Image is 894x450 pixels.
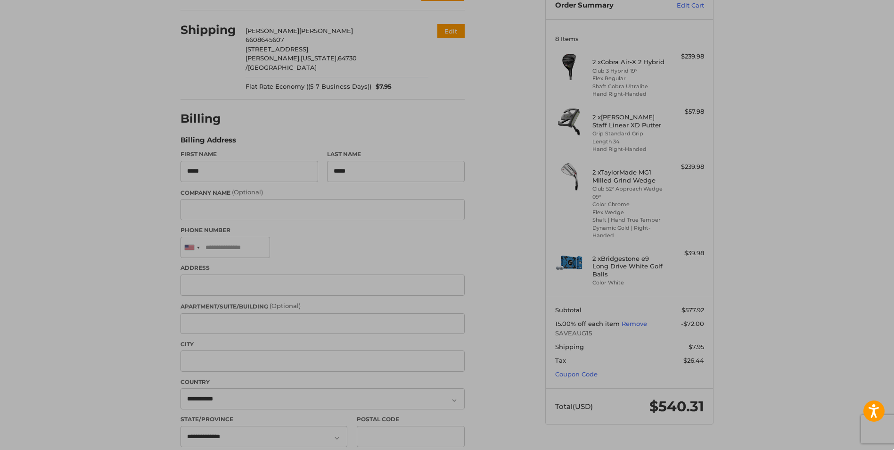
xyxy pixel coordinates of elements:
[592,67,664,75] li: Club 3 Hybrid 19°
[180,23,236,37] h2: Shipping
[656,1,704,10] a: Edit Cart
[667,107,704,117] div: $57.98
[270,302,301,309] small: (Optional)
[592,83,664,91] li: Shaft Cobra Ultralite
[232,188,263,196] small: (Optional)
[246,36,284,43] span: 6608645607
[649,398,704,415] span: $540.31
[592,138,664,146] li: Length 34
[180,111,236,126] h2: Billing
[555,329,704,338] span: SAVEAUG15
[555,35,704,42] h3: 8 Items
[301,54,338,62] span: [US_STATE],
[667,249,704,258] div: $39.98
[248,64,317,71] span: [GEOGRAPHIC_DATA]
[592,185,664,200] li: Club 52° Approach Wedge 09°
[592,75,664,83] li: Flex Regular
[592,58,664,66] h4: 2 x Cobra Air-X 2 Hybrid
[180,301,465,311] label: Apartment/Suite/Building
[555,320,622,327] span: 15.00% off each item
[246,45,308,53] span: [STREET_ADDRESS]
[555,357,566,364] span: Tax
[246,54,357,71] span: 64730 /
[592,168,664,184] h4: 2 x TaylorMade MG1 Milled Grind Wedge
[180,226,465,234] label: Phone Number
[667,52,704,61] div: $239.98
[555,370,598,378] a: Coupon Code
[689,343,704,350] span: $7.95
[180,415,347,424] label: State/Province
[181,237,203,258] div: United States: +1
[180,150,318,158] label: First Name
[667,162,704,172] div: $239.98
[437,24,465,38] button: Edit
[592,279,664,287] li: Color White
[246,27,299,34] span: [PERSON_NAME]
[180,135,236,150] legend: Billing Address
[592,200,664,208] li: Color Chrome
[327,150,465,158] label: Last Name
[592,145,664,153] li: Hand Right-Handed
[592,90,664,98] li: Hand Right-Handed
[555,1,656,10] h3: Order Summary
[555,306,582,314] span: Subtotal
[299,27,353,34] span: [PERSON_NAME]
[622,320,647,327] a: Remove
[246,54,301,62] span: [PERSON_NAME],
[592,255,664,278] h4: 2 x Bridgestone e9 Long Drive White Golf Balls
[592,208,664,217] li: Flex Wedge
[683,357,704,364] span: $26.44
[357,415,465,424] label: Postal Code
[592,130,664,138] li: Grip Standard Grip
[681,306,704,314] span: $577.92
[246,82,371,92] span: Flat Rate Economy ((5-7 Business Days))
[555,343,584,350] span: Shipping
[592,216,664,240] li: Shaft | Hand True Temper Dynamic Gold | Right-Handed
[681,320,704,327] span: -$72.00
[371,82,392,92] span: $7.95
[180,264,465,272] label: Address
[180,340,465,349] label: City
[180,188,465,197] label: Company Name
[592,113,664,129] h4: 2 x [PERSON_NAME] Staff Linear XD Putter
[180,378,465,386] label: Country
[555,402,593,411] span: Total (USD)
